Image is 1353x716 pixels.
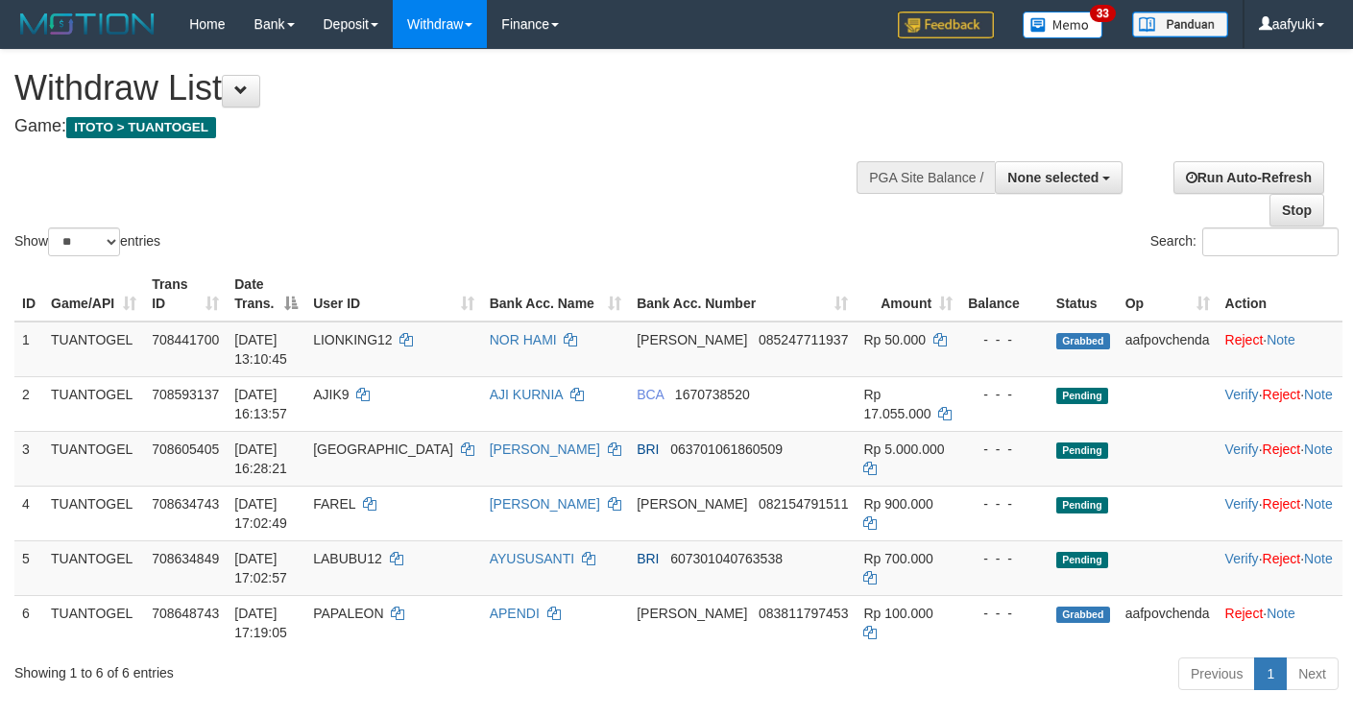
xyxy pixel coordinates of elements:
span: Grabbed [1056,333,1110,349]
td: TUANTOGEL [43,595,144,650]
span: None selected [1007,170,1099,185]
a: NOR HAMI [490,332,557,347]
span: [DATE] 17:02:57 [234,551,287,585]
th: Game/API: activate to sort column ascending [43,267,144,322]
th: Trans ID: activate to sort column ascending [144,267,227,322]
span: Copy 063701061860509 to clipboard [670,442,783,457]
span: Rp 700.000 [863,551,932,566]
th: Bank Acc. Number: activate to sort column ascending [629,267,856,322]
a: Stop [1269,194,1324,227]
th: Date Trans.: activate to sort column descending [227,267,305,322]
span: [PERSON_NAME] [637,332,747,347]
a: Note [1304,551,1333,566]
a: Verify [1225,442,1259,457]
span: LIONKING12 [313,332,392,347]
img: Feedback.jpg [898,12,994,38]
th: Op: activate to sort column ascending [1118,267,1218,322]
img: Button%20Memo.svg [1023,12,1103,38]
span: Copy 082154791511 to clipboard [759,496,848,512]
th: Balance [960,267,1049,322]
a: Note [1304,442,1333,457]
span: 708648743 [152,606,219,621]
td: · [1218,595,1342,650]
a: Reject [1263,442,1301,457]
a: 1 [1254,657,1287,690]
label: Show entries [14,227,160,256]
label: Search: [1150,227,1339,256]
a: Reject [1263,496,1301,512]
a: [PERSON_NAME] [490,496,600,512]
span: [GEOGRAPHIC_DATA] [313,442,453,457]
span: 33 [1090,5,1116,22]
span: Rp 50.000 [863,332,926,347]
td: · · [1218,431,1342,486]
span: BRI [637,551,659,566]
td: aafpovchenda [1118,595,1218,650]
a: Reject [1225,332,1264,347]
a: Note [1304,387,1333,402]
div: - - - [968,549,1041,568]
td: 3 [14,431,43,486]
a: Note [1267,606,1295,621]
a: APENDI [490,606,540,621]
span: 708441700 [152,332,219,347]
td: TUANTOGEL [43,322,144,377]
td: 4 [14,486,43,540]
span: BRI [637,442,659,457]
img: MOTION_logo.png [14,10,160,38]
span: Copy 085247711937 to clipboard [759,332,848,347]
a: Next [1286,657,1339,690]
span: 708605405 [152,442,219,457]
td: 1 [14,322,43,377]
td: TUANTOGEL [43,431,144,486]
span: 708634743 [152,496,219,512]
span: FAREL [313,496,355,512]
span: LABUBU12 [313,551,382,566]
th: Bank Acc. Name: activate to sort column ascending [482,267,629,322]
div: - - - [968,494,1041,513]
th: User ID: activate to sort column ascending [305,267,482,322]
td: · · [1218,540,1342,595]
span: Pending [1056,388,1108,404]
th: Status [1049,267,1118,322]
span: Rp 5.000.000 [863,442,944,457]
span: Pending [1056,497,1108,513]
td: TUANTOGEL [43,540,144,595]
button: None selected [995,161,1123,194]
a: Reject [1263,551,1301,566]
td: · [1218,322,1342,377]
span: [DATE] 16:13:57 [234,387,287,421]
a: Note [1304,496,1333,512]
span: Rp 17.055.000 [863,387,930,421]
td: · · [1218,486,1342,540]
div: - - - [968,440,1041,459]
a: Run Auto-Refresh [1173,161,1324,194]
div: - - - [968,330,1041,349]
span: Pending [1056,552,1108,568]
a: Verify [1225,496,1259,512]
span: Rp 900.000 [863,496,932,512]
img: panduan.png [1132,12,1228,37]
th: ID [14,267,43,322]
a: Note [1267,332,1295,347]
a: Reject [1263,387,1301,402]
td: 6 [14,595,43,650]
span: [DATE] 16:28:21 [234,442,287,476]
h1: Withdraw List [14,69,882,107]
span: Rp 100.000 [863,606,932,621]
span: Copy 083811797453 to clipboard [759,606,848,621]
span: Copy 1670738520 to clipboard [675,387,750,402]
div: PGA Site Balance / [857,161,995,194]
a: Verify [1225,387,1259,402]
span: Copy 607301040763538 to clipboard [670,551,783,566]
td: · · [1218,376,1342,431]
input: Search: [1202,227,1339,256]
a: Previous [1178,657,1255,690]
td: 2 [14,376,43,431]
span: AJIK9 [313,387,349,402]
a: Verify [1225,551,1259,566]
span: [PERSON_NAME] [637,496,747,512]
span: 708593137 [152,387,219,402]
span: Pending [1056,442,1108,459]
div: - - - [968,385,1041,404]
